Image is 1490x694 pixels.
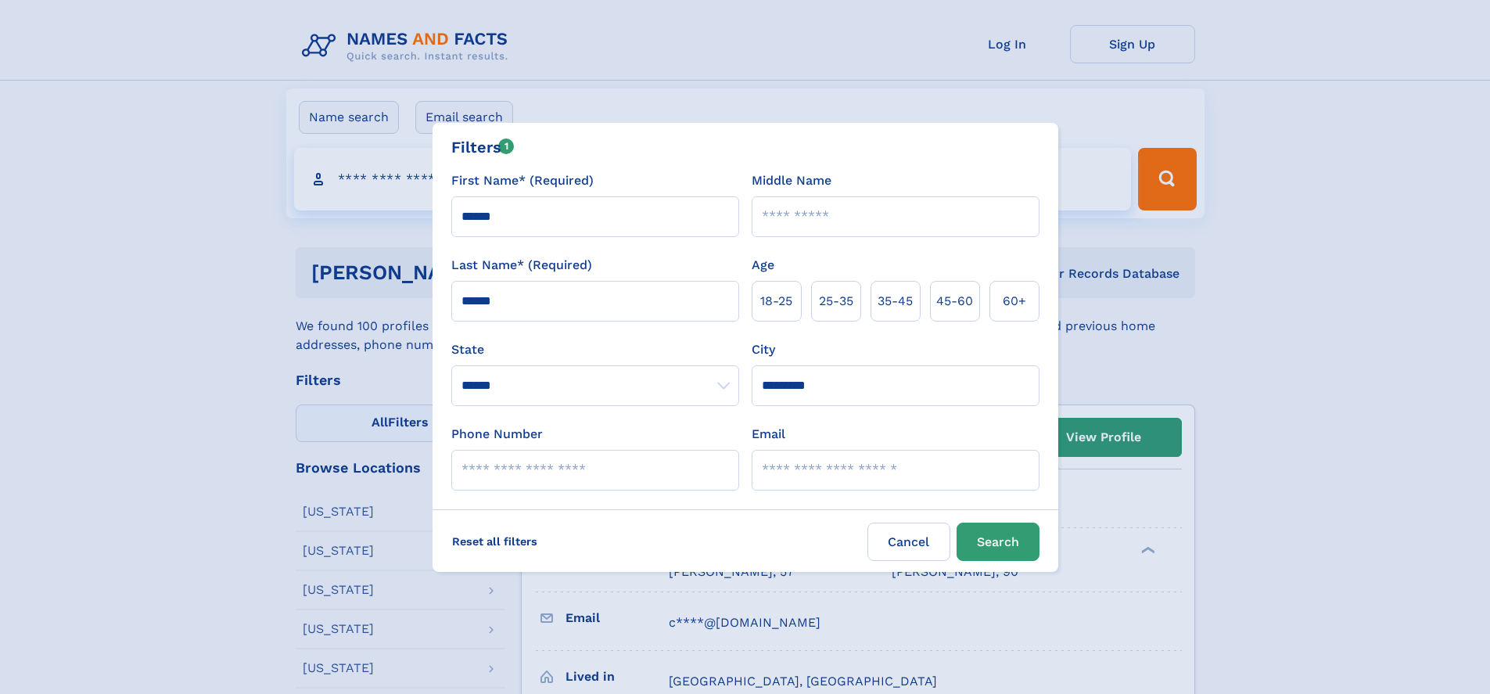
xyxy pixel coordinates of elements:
[819,292,853,311] span: 25‑35
[451,135,515,159] div: Filters
[752,425,785,444] label: Email
[760,292,792,311] span: 18‑25
[878,292,913,311] span: 35‑45
[451,171,594,190] label: First Name* (Required)
[1003,292,1026,311] span: 60+
[936,292,973,311] span: 45‑60
[957,523,1039,561] button: Search
[451,425,543,444] label: Phone Number
[451,340,739,359] label: State
[442,523,548,560] label: Reset all filters
[752,171,831,190] label: Middle Name
[451,256,592,275] label: Last Name* (Required)
[867,523,950,561] label: Cancel
[752,256,774,275] label: Age
[752,340,775,359] label: City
